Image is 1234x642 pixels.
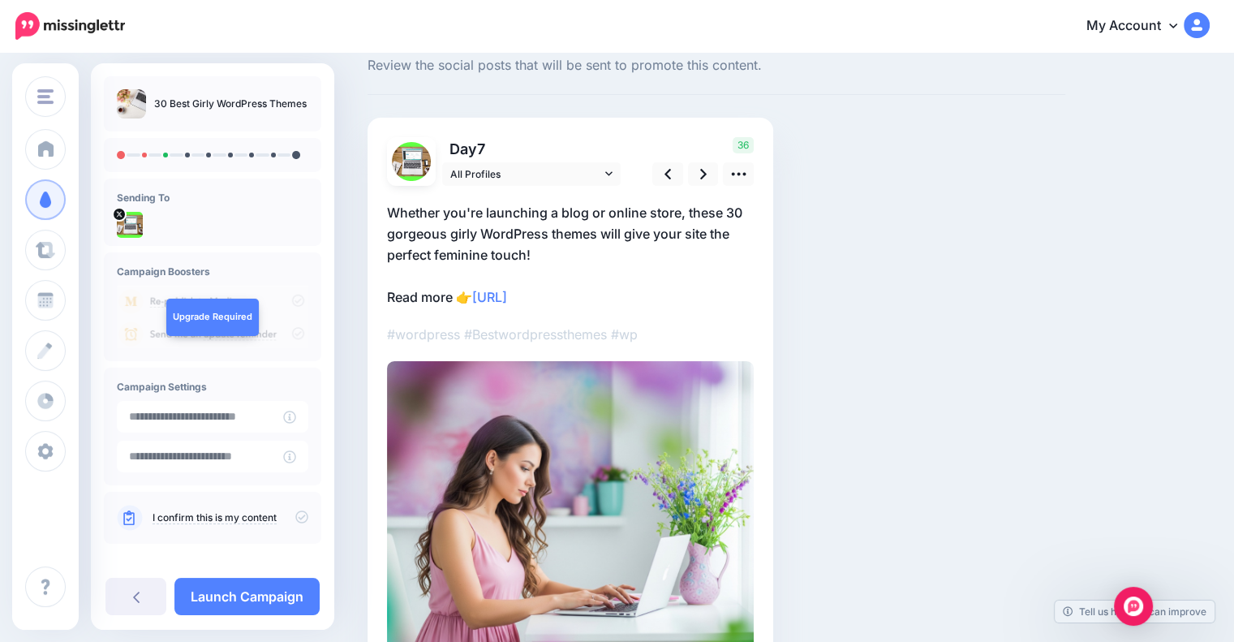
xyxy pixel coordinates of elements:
h4: Sending To [117,192,308,204]
p: Whether you're launching a blog or online store, these 30 gorgeous girly WordPress themes will gi... [387,202,754,308]
img: Z0nkqP-v-73656.jpg [117,212,143,238]
a: I confirm this is my content [153,511,277,524]
a: Tell us how we can improve [1055,601,1215,623]
h4: Campaign Boosters [117,265,308,278]
a: All Profiles [442,162,621,186]
img: menu.png [37,89,54,104]
span: 36 [733,137,754,153]
p: #wordpress #Bestwordpressthemes #wp [387,324,754,345]
p: Day [442,137,623,161]
h4: Campaign Settings [117,381,308,393]
span: Review the social posts that will be sent to promote this content. [368,55,1065,76]
img: Z0nkqP-v-73656.jpg [392,142,431,181]
img: campaign_review_boosters.png [117,286,308,348]
span: All Profiles [450,166,601,183]
p: 30 Best Girly WordPress Themes [154,96,307,112]
a: Upgrade Required [166,299,259,336]
span: 7 [477,140,485,157]
img: a1c51a5c6151f4b21cbb149fd70ac3ea_thumb.jpg [117,89,146,118]
div: Open Intercom Messenger [1114,587,1153,626]
a: My Account [1070,6,1210,46]
a: [URL] [472,289,507,305]
img: Missinglettr [15,12,125,40]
